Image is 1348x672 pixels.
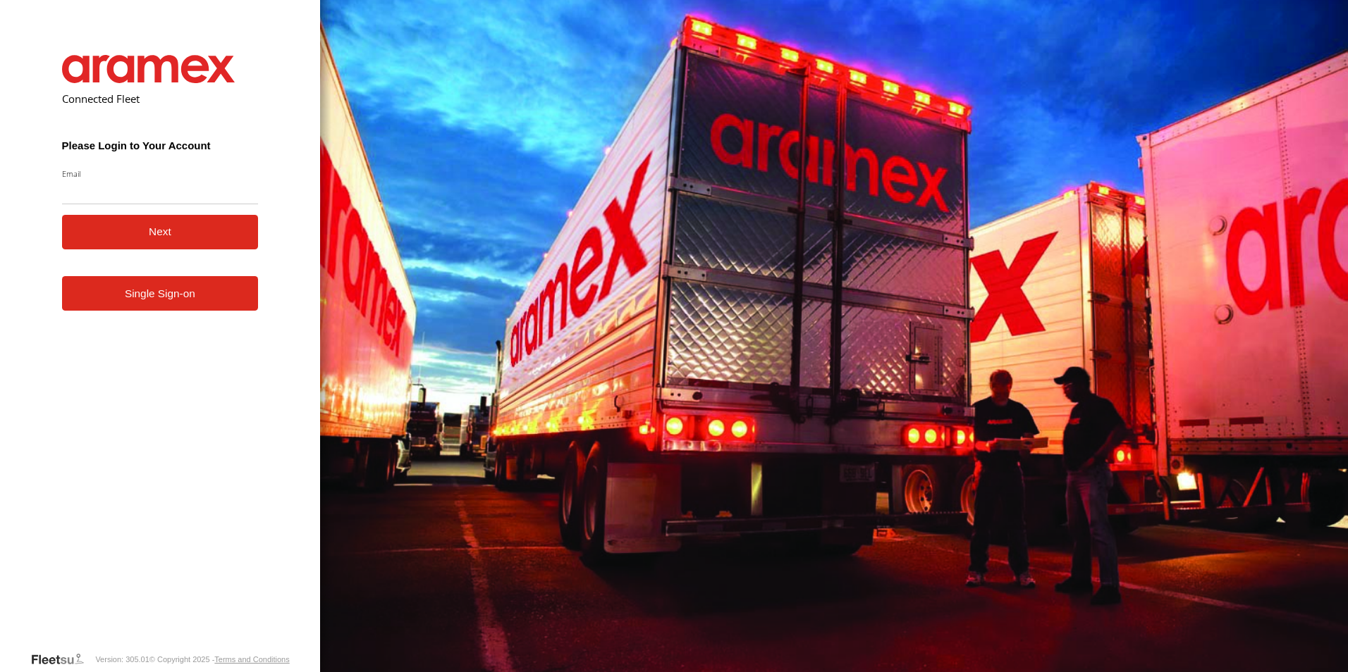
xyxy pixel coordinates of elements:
[62,276,259,311] a: Single Sign-on
[62,139,259,151] h3: Please Login to Your Account
[62,215,259,249] button: Next
[149,655,290,664] div: © Copyright 2025 -
[30,652,95,666] a: Visit our Website
[62,168,259,179] label: Email
[214,655,289,664] a: Terms and Conditions
[95,655,149,664] div: Version: 305.01
[62,55,235,83] img: Aramex
[62,92,259,106] h2: Connected Fleet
